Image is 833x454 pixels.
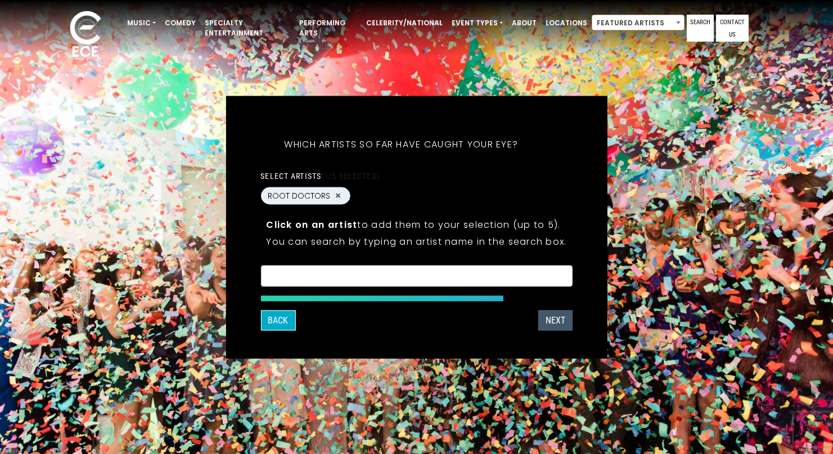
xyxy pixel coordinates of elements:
[260,310,295,330] button: Back
[321,171,380,180] span: (1/5 selected)
[266,234,566,248] p: You can search by typing an artist name in the search box.
[266,218,357,231] strong: Click on an artist
[295,14,362,43] a: Performing Arts
[592,15,684,31] span: Featured Artists
[362,14,447,33] a: Celebrity/National
[268,272,565,282] textarea: Search
[200,14,295,43] a: Specialty Entertainment
[57,8,114,62] img: ece_new_logo_whitev2-1.png
[541,14,592,33] a: Locations
[334,191,343,201] button: Remove ROOT DOCTORS
[716,15,749,42] a: Contact Us
[592,15,685,30] span: Featured Artists
[160,14,200,33] a: Comedy
[266,217,566,231] p: to add them to your selection (up to 5).
[538,310,573,330] button: Next
[687,15,714,42] a: Search
[268,190,330,201] span: ROOT DOCTORS
[447,14,507,33] a: Event Types
[260,170,379,181] label: Select artists
[123,14,160,33] a: Music
[507,14,541,33] a: About
[260,124,542,164] h5: Which artists so far have caught your eye?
